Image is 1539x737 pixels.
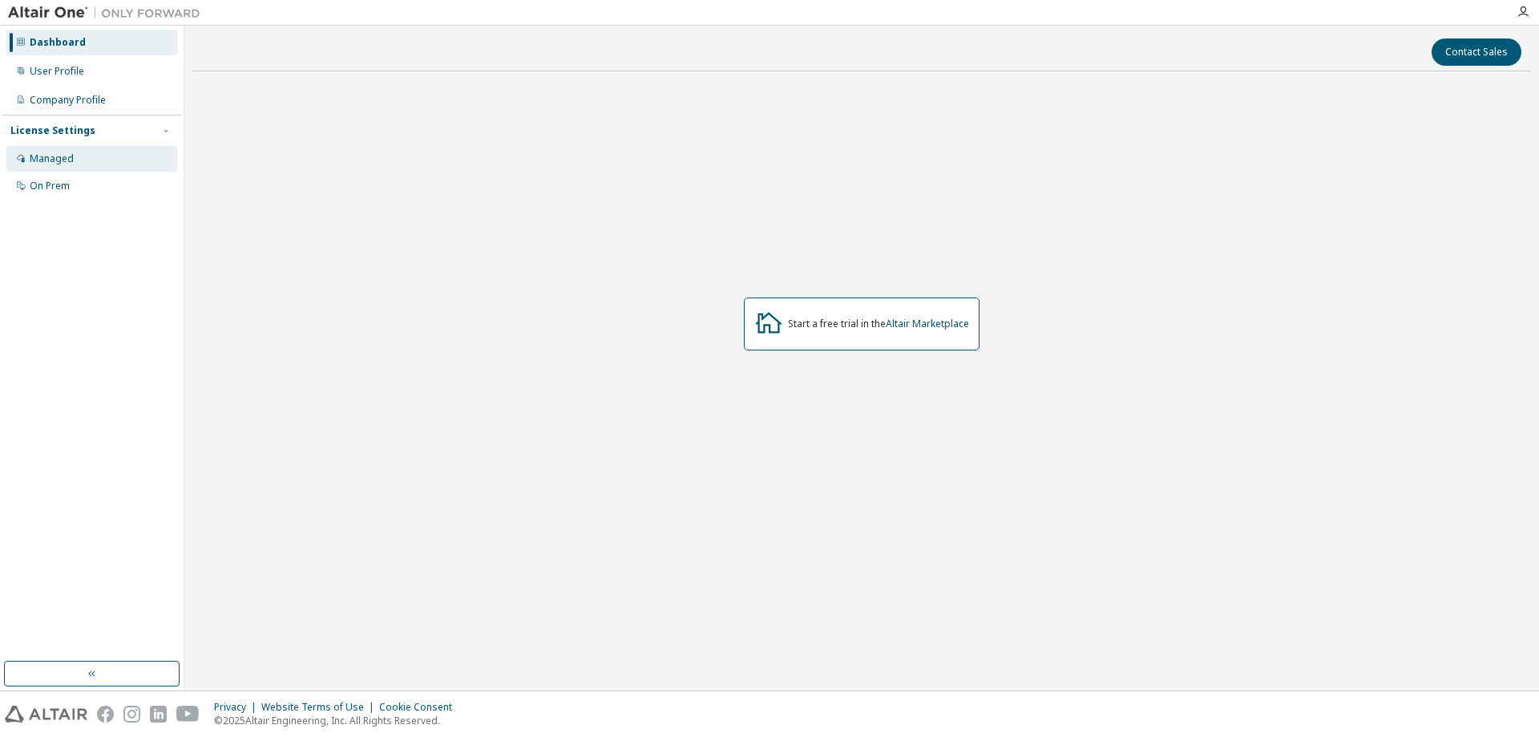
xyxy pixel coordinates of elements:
div: Privacy [214,701,261,714]
img: instagram.svg [123,706,140,723]
div: Company Profile [30,94,106,107]
img: Altair One [8,5,208,21]
p: © 2025 Altair Engineering, Inc. All Rights Reserved. [214,714,462,727]
img: facebook.svg [97,706,114,723]
div: License Settings [10,124,95,137]
a: Altair Marketplace [886,317,969,330]
div: Website Terms of Use [261,701,379,714]
div: Start a free trial in the [788,318,969,330]
button: Contact Sales [1432,38,1521,66]
img: altair_logo.svg [5,706,87,723]
div: Dashboard [30,36,86,49]
div: Cookie Consent [379,701,462,714]
div: Managed [30,152,74,165]
img: linkedin.svg [150,706,167,723]
div: User Profile [30,65,84,78]
div: On Prem [30,180,70,192]
img: youtube.svg [176,706,200,723]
